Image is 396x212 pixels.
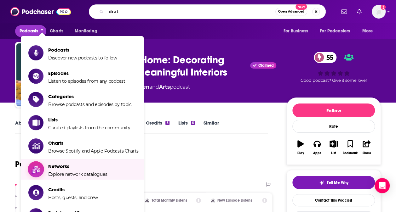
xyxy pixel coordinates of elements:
button: Follow [292,103,375,117]
a: Show notifications dropdown [354,6,364,17]
span: For Podcasters [320,27,350,36]
a: Arts [159,84,170,90]
h1: Podcast Insights [15,159,72,169]
img: User Profile [372,5,386,19]
div: Open Intercom Messenger [375,178,390,193]
div: Rate [292,120,375,133]
a: 55 [314,52,336,63]
button: Share [359,136,375,159]
a: Lists6 [178,120,195,134]
span: Charts [48,140,139,146]
img: Podchaser - Follow, Share and Rate Podcasts [10,6,71,18]
div: List [331,151,336,155]
button: open menu [279,25,316,37]
span: Open Advanced [278,10,304,13]
span: Networks [48,163,107,169]
span: Curated playlists from the community [48,125,130,131]
a: About [15,120,29,134]
span: New [296,4,307,10]
span: Logged in as alisontucker [372,5,386,19]
img: Slow Style Home: Decorating Personal, Meaningful Interiors [16,43,79,106]
button: Open AdvancedNew [275,8,307,15]
span: More [362,27,373,36]
button: open menu [316,25,359,37]
span: Claimed [258,64,274,67]
button: open menu [70,25,105,37]
span: Episodes [48,70,125,76]
h2: Total Monthly Listens [152,198,187,203]
span: Hosts, guests, and crew [48,195,98,200]
button: Play [292,136,309,159]
span: Monitoring [75,27,97,36]
button: open menu [358,25,381,37]
div: Bookmark [343,151,358,155]
button: Bookmark [342,136,358,159]
span: Podcasts [48,47,117,53]
img: tell me why sparkle [319,180,324,185]
a: Show notifications dropdown [339,6,349,17]
span: Tell Me Why [327,180,348,185]
span: Browse podcasts and episodes by topic [48,102,132,107]
div: Apps [313,151,321,155]
input: Search podcasts, credits, & more... [106,7,275,17]
div: Search podcasts, credits, & more... [89,4,326,19]
button: tell me why sparkleTell Me Why [292,176,375,189]
span: Explore network catalogues [48,171,107,177]
div: Share [362,151,371,155]
a: Charts [46,25,67,37]
a: Contact This Podcast [292,194,375,206]
span: Categories [48,93,132,99]
button: Apps [309,136,325,159]
button: List [325,136,342,159]
span: For Business [283,27,308,36]
div: 3 [165,121,169,125]
span: Podcasts [20,27,38,36]
span: Good podcast? Give it some love! [301,78,367,83]
span: Charts [50,27,63,36]
span: Discover new podcasts to follow [48,55,117,61]
div: Play [297,151,304,155]
button: Reach & Audience [15,181,64,193]
svg: Add a profile image [381,5,386,10]
span: Browse Spotify and Apple Podcasts Charts [48,148,139,154]
span: 55 [320,52,336,63]
div: 55Good podcast? Give it some love! [286,48,381,87]
div: 6 [191,121,195,125]
a: Similar [204,120,219,134]
span: Listen to episodes from any podcast [48,78,125,84]
h2: New Episode Listens [217,198,252,203]
span: Credits [48,187,98,192]
span: Lists [48,117,130,123]
button: close menu [15,25,46,37]
button: Content [15,193,40,205]
button: Show profile menu [372,5,386,19]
